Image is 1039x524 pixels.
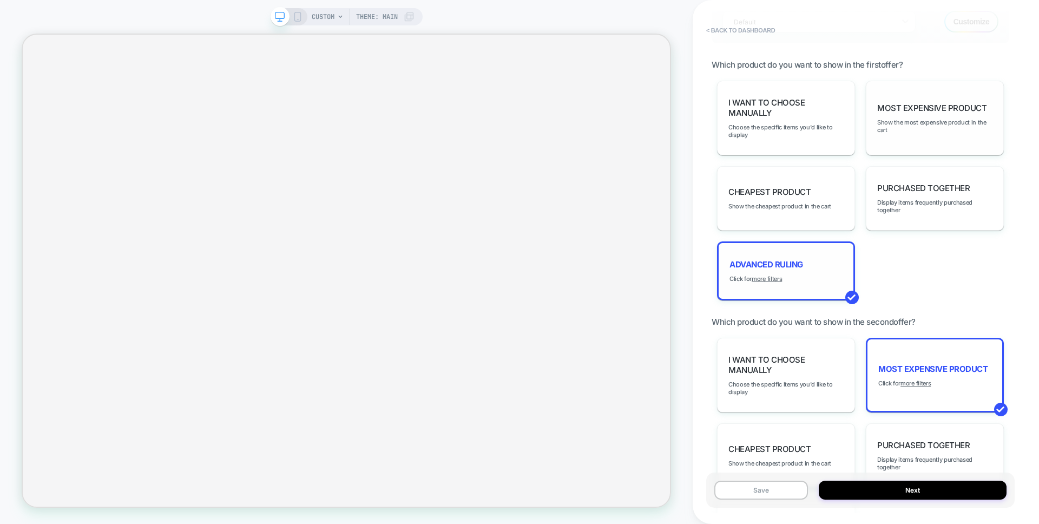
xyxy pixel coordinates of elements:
[729,259,803,270] span: Advanced Ruling
[728,123,844,139] span: Choose the specific items you'd like to display
[356,8,398,25] span: Theme: MAIN
[728,460,831,467] span: Show the cheapest product in the cart
[728,444,811,454] span: Cheapest Product
[728,187,811,197] span: Cheapest Product
[729,275,782,283] span: Click for
[878,364,988,374] span: Most Expensive Product
[877,456,992,471] span: Display items frequently purchased together
[877,183,970,193] span: Purchased Together
[752,275,782,283] u: more filters
[877,440,970,450] span: Purchased Together
[712,60,903,70] span: Which product do you want to show in the first offer?
[819,481,1007,500] button: Next
[701,22,780,39] button: < back to dashboard
[728,202,831,210] span: Show the cheapest product in the cart
[877,199,992,214] span: Display items frequently purchased together
[900,379,931,387] u: more filters
[728,97,844,118] span: I want to choose manually
[877,119,992,134] span: Show the most expensive product in the cart
[712,317,916,327] span: Which product do you want to show in the second offer?
[714,481,808,500] button: Save
[312,8,334,25] span: CUSTOM
[728,355,844,375] span: I want to choose manually
[728,381,844,396] span: Choose the specific items you'd like to display
[877,103,987,113] span: Most Expensive Product
[878,379,931,387] span: Click for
